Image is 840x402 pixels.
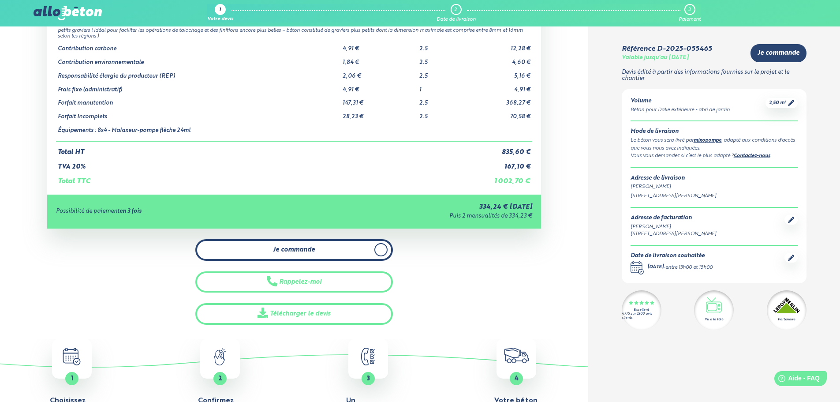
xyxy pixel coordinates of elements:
button: Rappelez-moi [195,271,393,293]
td: Total HT [56,141,465,156]
td: Forfait manutention [56,93,341,107]
td: 2.5 [418,93,465,107]
div: Adresse de livraison [631,175,798,182]
div: Paiement [679,17,701,23]
td: 4,91 € [465,80,532,94]
div: Volume [631,98,730,105]
td: Responsabilité élargie du producteur (REP) [56,66,341,80]
td: Forfait Incomplets [56,107,341,120]
div: Puis 2 mensualités de 334,23 € [298,213,532,220]
div: 4.7/5 sur 2300 avis clients [622,312,661,320]
td: 4,91 € [341,80,418,94]
span: 4 [515,376,519,382]
a: Télécharger le devis [195,303,393,325]
td: 1 [418,80,465,94]
td: Total TTC [56,170,465,185]
div: 334,24 € [DATE] [298,203,532,211]
td: 2.5 [418,107,465,120]
td: 2.5 [418,66,465,80]
div: Vu à la télé [705,317,723,322]
div: 1 [219,8,221,13]
div: Votre devis [207,17,233,23]
div: Date de livraison souhaitée [631,253,713,259]
span: Je commande [758,49,799,57]
td: Frais fixe (administratif) [56,80,341,94]
a: Contactez-nous [734,154,770,158]
td: 1 002,70 € [465,170,532,185]
td: Contribution carbone [56,39,341,53]
div: Possibilité de paiement [56,208,298,215]
td: 1,84 € [341,53,418,66]
div: 2 [454,7,457,13]
div: Excellent [634,308,649,312]
td: Contribution environnementale [56,53,341,66]
span: 3 [367,376,370,382]
td: 4,91 € [341,39,418,53]
span: 2 [218,376,222,382]
div: [STREET_ADDRESS][PERSON_NAME] [631,192,798,200]
td: TVA 20% [56,156,465,171]
div: Adresse de facturation [631,215,717,222]
td: Équipements : 8x4 - Malaxeur-pompe flèche 24ml [56,120,341,142]
td: 167,10 € [465,156,532,171]
a: 3 Paiement [679,4,701,23]
div: Béton pour Dalle extérieure - abri de jardin [631,106,730,114]
td: 5,16 € [465,66,532,80]
span: Je commande [273,246,315,254]
td: 2.5 [418,39,465,53]
td: 4,60 € [465,53,532,66]
span: 1 [71,376,73,382]
td: 2,06 € [341,66,418,80]
div: [DATE] [647,264,664,271]
img: allobéton [34,6,101,20]
p: Devis édité à partir des informations fournies sur le projet et le chantier [622,69,806,82]
td: 28,23 € [341,107,418,120]
td: 12,28 € [465,39,532,53]
div: 3 [688,7,691,13]
td: 368,27 € [465,93,532,107]
td: 835,60 € [465,141,532,156]
div: entre 13h00 et 15h00 [665,264,713,271]
div: Partenaire [778,317,795,322]
div: Référence D-2025-055465 [622,45,712,53]
div: Mode de livraison [631,128,798,135]
div: - [647,264,713,271]
div: [PERSON_NAME] [631,223,717,231]
a: mixopompe [694,138,721,143]
iframe: Help widget launcher [762,368,830,392]
td: 147,31 € [341,93,418,107]
div: [STREET_ADDRESS][PERSON_NAME] [631,230,717,238]
div: Date de livraison [437,17,476,23]
strong: en 3 fois [119,208,142,214]
a: 2 Date de livraison [437,4,476,23]
div: Valable jusqu'au [DATE] [622,55,689,61]
div: [PERSON_NAME] [631,183,798,191]
td: petits graviers ( idéal pour faciliter les opérations de talochage et des finitions encore plus b... [56,26,532,39]
a: 1 Votre devis [207,4,233,23]
div: Vous vous demandez si c’est le plus adapté ? . [631,152,798,160]
img: truck.c7a9816ed8b9b1312949.png [504,348,529,363]
td: 2.5 [418,53,465,66]
a: Je commande [750,44,806,62]
a: Je commande [195,239,393,261]
div: Le béton vous sera livré par , adapté aux conditions d'accès que vous nous avez indiquées. [631,137,798,152]
td: 70,58 € [465,107,532,120]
